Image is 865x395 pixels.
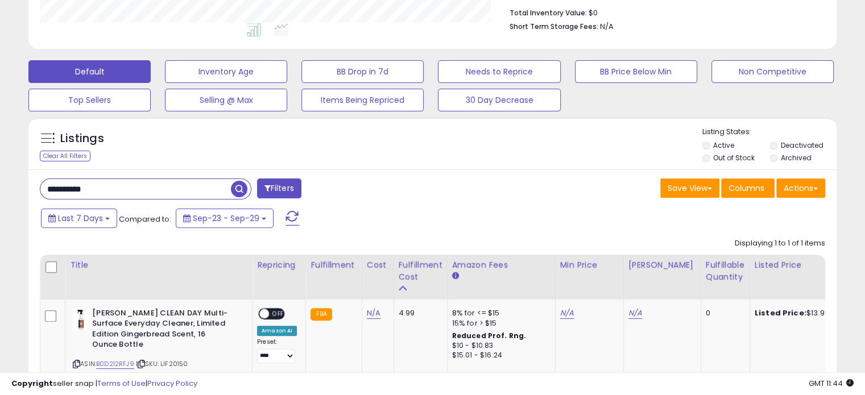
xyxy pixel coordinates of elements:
span: Sep-23 - Sep-29 [193,213,259,224]
div: Amazon AI [257,326,297,336]
button: Inventory Age [165,60,287,83]
div: Repricing [257,259,301,271]
a: Privacy Policy [147,378,197,389]
span: OFF [269,309,287,318]
a: Terms of Use [97,378,146,389]
div: Displaying 1 to 1 of 1 items [735,238,825,249]
a: B0D212RFJ9 [96,359,134,369]
span: Last 7 Days [58,213,103,224]
div: Fulfillment Cost [399,259,442,283]
small: FBA [311,308,332,321]
button: Items Being Repriced [301,89,424,111]
button: Actions [776,178,825,198]
a: N/A [560,307,574,319]
div: 15% for > $15 [452,318,547,329]
div: 4.99 [399,308,438,318]
label: Out of Stock [713,153,755,163]
div: Title [70,259,247,271]
div: 8% for <= $15 [452,308,547,318]
button: Sep-23 - Sep-29 [176,209,274,228]
div: $13.99 [755,308,849,318]
button: BB Price Below Min [575,60,697,83]
button: Top Sellers [28,89,151,111]
img: 31lk+xDmQxL._SL40_.jpg [73,308,89,331]
a: N/A [367,307,380,319]
span: Columns [729,182,764,194]
label: Archived [780,153,811,163]
div: Min Price [560,259,619,271]
button: Columns [721,178,775,198]
b: Total Inventory Value: [510,8,587,18]
div: Cost [367,259,389,271]
span: 2025-10-7 11:44 GMT [809,378,854,389]
button: BB Drop in 7d [301,60,424,83]
b: [PERSON_NAME] CLEAN DAY Multi-Surface Everyday Cleaner, Limited Edition Gingerbread Scent, 16 Oun... [92,308,230,353]
button: Needs to Reprice [438,60,560,83]
span: N/A [600,21,614,32]
a: N/A [628,307,642,319]
h5: Listings [60,131,104,147]
button: Selling @ Max [165,89,287,111]
div: Clear All Filters [40,151,90,161]
button: Last 7 Days [41,209,117,228]
div: [PERSON_NAME] [628,259,696,271]
strong: Copyright [11,378,53,389]
div: 0 [706,308,741,318]
button: Non Competitive [711,60,834,83]
button: 30 Day Decrease [438,89,560,111]
div: seller snap | | [11,379,197,389]
div: Listed Price [755,259,853,271]
div: $10 - $10.83 [452,341,547,351]
b: Short Term Storage Fees: [510,22,598,31]
p: Listing States: [702,127,837,138]
button: Filters [257,178,301,198]
div: $15.01 - $16.24 [452,351,547,360]
button: Default [28,60,151,83]
label: Deactivated [780,140,823,150]
b: Listed Price: [755,307,806,318]
button: Save View [660,178,719,198]
label: Active [713,140,734,150]
span: Compared to: [119,214,171,224]
div: Amazon Fees [452,259,551,271]
small: Amazon Fees. [452,271,459,281]
div: Fulfillable Quantity [706,259,745,283]
div: Fulfillment [311,259,357,271]
span: | SKU: LIF20150 [136,359,188,368]
b: Reduced Prof. Rng. [452,331,527,340]
li: $0 [510,5,817,19]
div: Preset: [257,338,297,364]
